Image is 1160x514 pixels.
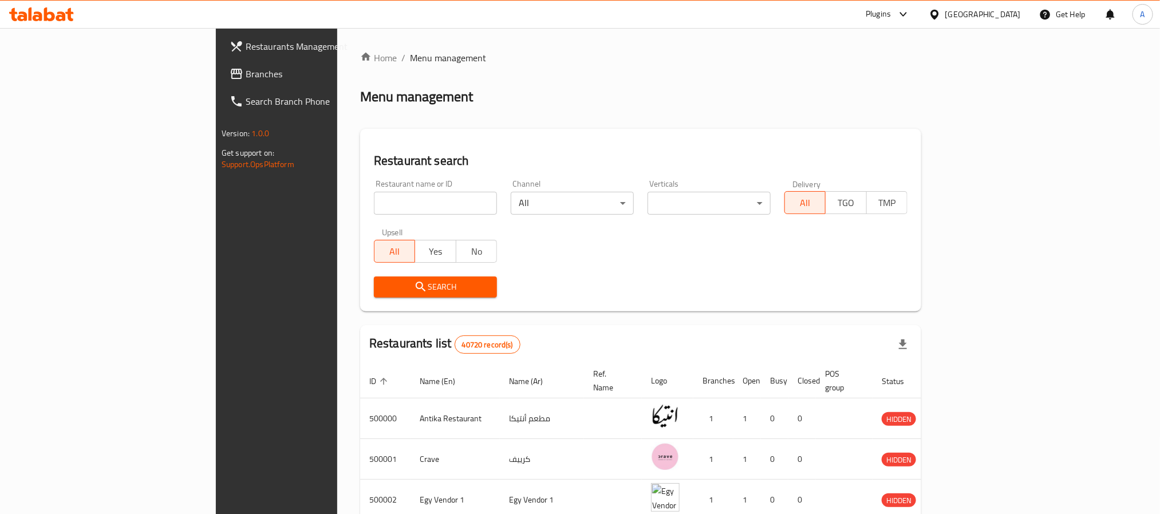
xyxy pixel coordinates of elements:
[792,180,821,188] label: Delivery
[461,243,492,260] span: No
[866,7,891,21] div: Plugins
[456,240,497,263] button: No
[788,398,816,439] td: 0
[420,374,470,388] span: Name (En)
[693,398,733,439] td: 1
[733,398,761,439] td: 1
[651,402,680,430] img: Antika Restaurant
[830,195,862,211] span: TGO
[882,453,916,466] span: HIDDEN
[882,412,916,426] div: HIDDEN
[251,126,269,141] span: 1.0.0
[379,243,411,260] span: All
[882,413,916,426] span: HIDDEN
[500,439,584,480] td: كرييف
[246,39,400,53] span: Restaurants Management
[374,276,497,298] button: Search
[411,439,500,480] td: Crave
[222,145,274,160] span: Get support on:
[382,228,403,236] label: Upsell
[788,363,816,398] th: Closed
[360,88,473,106] h2: Menu management
[593,367,628,394] span: Ref. Name
[455,335,520,354] div: Total records count
[415,240,456,263] button: Yes
[733,439,761,480] td: 1
[871,195,903,211] span: TMP
[761,363,788,398] th: Busy
[648,192,771,215] div: ​
[374,192,497,215] input: Search for restaurant name or ID..
[882,374,919,388] span: Status
[882,494,916,507] span: HIDDEN
[761,439,788,480] td: 0
[866,191,908,214] button: TMP
[383,280,488,294] span: Search
[1141,8,1145,21] span: A
[761,398,788,439] td: 0
[651,442,680,471] img: Crave
[500,398,584,439] td: مطعم أنتيكا
[509,374,558,388] span: Name (Ar)
[369,335,520,354] h2: Restaurants list
[790,195,821,211] span: All
[788,439,816,480] td: 0
[651,483,680,512] img: Egy Vendor 1
[945,8,1021,21] div: [GEOGRAPHIC_DATA]
[246,94,400,108] span: Search Branch Phone
[222,157,294,172] a: Support.OpsPlatform
[825,367,859,394] span: POS group
[693,363,733,398] th: Branches
[693,439,733,480] td: 1
[220,88,409,115] a: Search Branch Phone
[642,363,693,398] th: Logo
[360,51,921,65] nav: breadcrumb
[784,191,826,214] button: All
[825,191,866,214] button: TGO
[246,67,400,81] span: Branches
[733,363,761,398] th: Open
[882,493,916,507] div: HIDDEN
[220,33,409,60] a: Restaurants Management
[411,398,500,439] td: Antika Restaurant
[889,331,917,358] div: Export file
[374,152,908,169] h2: Restaurant search
[369,374,391,388] span: ID
[455,339,520,350] span: 40720 record(s)
[410,51,486,65] span: Menu management
[420,243,451,260] span: Yes
[222,126,250,141] span: Version:
[220,60,409,88] a: Branches
[374,240,415,263] button: All
[511,192,634,215] div: All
